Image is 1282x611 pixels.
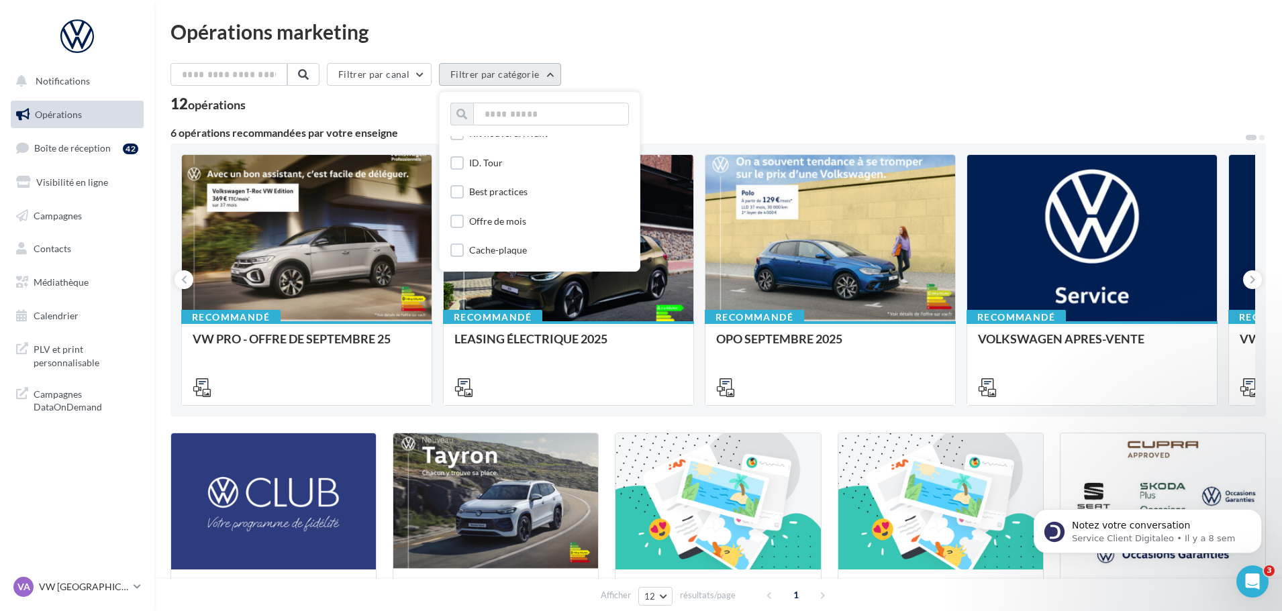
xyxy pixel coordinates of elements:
[34,385,138,414] span: Campagnes DataOnDemand
[978,332,1206,359] div: VOLKSWAGEN APRES-VENTE
[469,215,526,228] div: Offre de mois
[188,99,246,111] div: opérations
[36,75,90,87] span: Notifications
[454,332,683,359] div: LEASING ÉLECTRIQUE 2025
[1014,481,1282,575] iframe: Intercom notifications message
[8,101,146,129] a: Opérations
[638,587,673,606] button: 12
[181,310,281,325] div: Recommandé
[39,580,128,594] p: VW [GEOGRAPHIC_DATA]
[8,302,146,330] a: Calendrier
[11,574,144,600] a: VA VW [GEOGRAPHIC_DATA]
[170,21,1266,42] div: Opérations marketing
[8,335,146,374] a: PLV et print personnalisable
[170,127,1244,138] div: 6 opérations recommandées par votre enseigne
[469,185,528,199] div: Best practices
[327,63,432,86] button: Filtrer par canal
[785,584,807,606] span: 1
[705,310,804,325] div: Recommandé
[35,109,82,120] span: Opérations
[8,202,146,230] a: Campagnes
[439,63,561,86] button: Filtrer par catégorie
[469,243,527,257] div: Cache-plaque
[601,589,631,602] span: Afficher
[123,144,138,154] div: 42
[1264,565,1275,576] span: 3
[34,209,82,221] span: Campagnes
[36,176,108,188] span: Visibilité en ligne
[34,276,89,288] span: Médiathèque
[8,67,141,95] button: Notifications
[8,380,146,419] a: Campagnes DataOnDemand
[644,591,656,602] span: 12
[8,168,146,197] a: Visibilité en ligne
[34,340,138,369] span: PLV et print personnalisable
[967,310,1066,325] div: Recommandé
[34,310,79,321] span: Calendrier
[680,589,736,602] span: résultats/page
[8,235,146,263] a: Contacts
[17,580,30,594] span: VA
[8,133,146,162] a: Boîte de réception42
[443,310,542,325] div: Recommandé
[193,332,421,359] div: VW PRO - OFFRE DE SEPTEMBRE 25
[469,156,503,170] div: ID. Tour
[34,243,71,254] span: Contacts
[8,268,146,296] a: Médiathèque
[716,332,944,359] div: OPO SEPTEMBRE 2025
[34,142,111,154] span: Boîte de réception
[170,97,246,111] div: 12
[1236,565,1269,598] iframe: Intercom live chat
